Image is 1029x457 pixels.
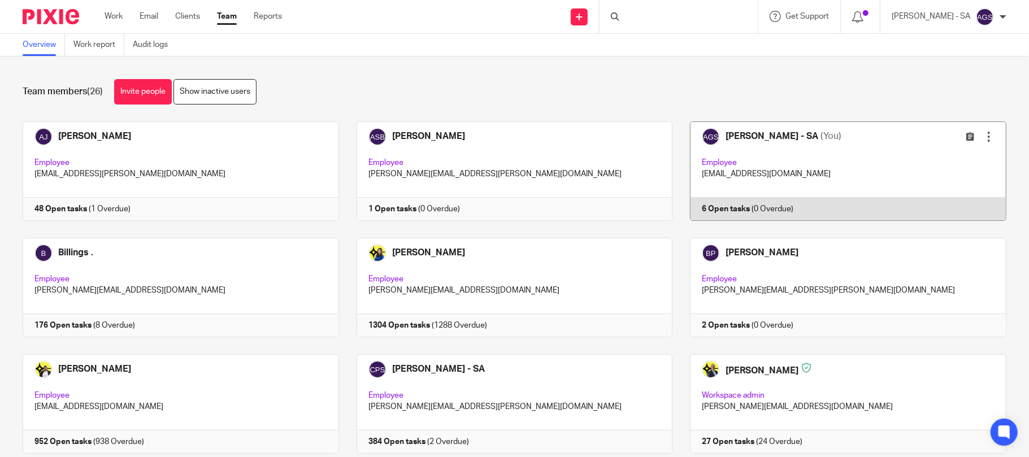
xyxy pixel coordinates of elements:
[105,11,123,22] a: Work
[785,12,829,20] span: Get Support
[173,79,257,105] a: Show inactive users
[976,8,994,26] img: svg%3E
[114,79,172,105] a: Invite people
[23,9,79,24] img: Pixie
[23,86,103,98] h1: Team members
[133,34,176,56] a: Audit logs
[254,11,282,22] a: Reports
[87,87,103,96] span: (26)
[217,11,237,22] a: Team
[23,34,65,56] a: Overview
[175,11,200,22] a: Clients
[892,11,970,22] p: [PERSON_NAME] - SA
[140,11,158,22] a: Email
[73,34,124,56] a: Work report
